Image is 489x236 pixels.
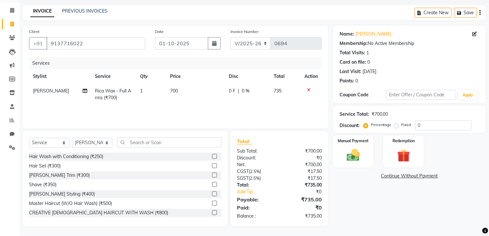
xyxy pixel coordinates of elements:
[232,168,279,175] div: ( )
[340,40,368,47] div: Membership:
[279,161,326,168] div: ₹700.00
[230,29,259,35] label: Invoice Number
[33,88,69,94] span: [PERSON_NAME]
[402,122,411,128] label: Fixed
[279,175,326,182] div: ₹17.50
[340,122,360,129] div: Discount:
[140,88,143,94] span: 1
[232,188,287,195] a: Add Tip
[29,191,95,198] div: [PERSON_NAME] Styling (₹400)
[372,111,388,118] div: ₹700.00
[343,148,363,163] img: _cash.svg
[392,138,415,144] label: Redemption
[229,88,235,94] span: 0 F
[232,204,279,211] div: Paid:
[338,138,369,144] label: Manual Payment
[340,31,354,38] div: Name:
[46,37,145,49] input: Search by Name/Mobile/Email/Code
[232,155,279,161] div: Discount:
[232,182,279,188] div: Total:
[62,8,107,14] a: PREVIOUS INVOICES
[366,49,369,56] div: 1
[237,138,252,145] span: Total
[250,169,260,174] span: 2.5%
[340,40,479,47] div: No Active Membership
[242,88,250,94] span: 0 %
[279,182,326,188] div: ₹735.00
[367,59,370,66] div: 0
[170,88,178,94] span: 700
[232,161,279,168] div: Net:
[454,8,477,18] button: Save
[95,88,131,101] span: Rica Wax - Full Arms (₹700)
[29,172,90,179] div: [PERSON_NAME] Trim (₹300)
[340,111,369,118] div: Service Total:
[279,155,326,161] div: ₹0
[279,168,326,175] div: ₹17.50
[414,8,452,18] button: Create New
[29,163,61,169] div: Hair Set (₹300)
[136,69,166,84] th: Qty
[232,148,279,155] div: Sub Total:
[29,29,39,35] label: Client
[29,37,47,49] button: +91
[279,148,326,155] div: ₹700.00
[340,78,354,84] div: Points:
[238,88,239,94] span: |
[29,209,168,216] div: CREATIVE [DEMOGRAPHIC_DATA] HAIRCUT WITH WASH (₹800)
[362,68,376,75] div: [DATE]
[334,173,484,179] a: Continue Without Payment
[29,181,56,188] div: Shave (₹350)
[232,175,279,182] div: ( )
[340,59,366,66] div: Card on file:
[340,49,365,56] div: Total Visits:
[386,90,456,100] input: Enter Offer / Coupon Code
[232,213,279,220] div: Balance :
[30,5,54,17] a: INVOICE
[340,68,361,75] div: Last Visit:
[355,78,358,84] div: 0
[237,175,249,181] span: SGST
[250,176,260,181] span: 2.5%
[287,188,327,195] div: ₹0
[279,213,326,220] div: ₹735.00
[29,153,103,160] div: Hair Wash with Conditioning (₹250)
[117,137,221,147] input: Search or Scan
[29,69,91,84] th: Stylist
[340,91,386,98] div: Coupon Code
[274,88,281,94] span: 735
[270,69,301,84] th: Total
[279,196,326,203] div: ₹735.00
[279,204,326,211] div: ₹0
[166,69,225,84] th: Price
[371,122,392,128] label: Percentage
[225,69,270,84] th: Disc
[232,196,279,203] div: Payable:
[237,168,249,174] span: CGST
[459,90,477,100] button: Apply
[91,69,136,84] th: Service
[30,57,327,69] div: Services
[393,148,414,164] img: _gift.svg
[155,29,164,35] label: Date
[29,200,112,207] div: Master Haircut (W/O Hair Wash) (₹500)
[355,31,392,38] a: [PERSON_NAME]
[301,69,322,84] th: Action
